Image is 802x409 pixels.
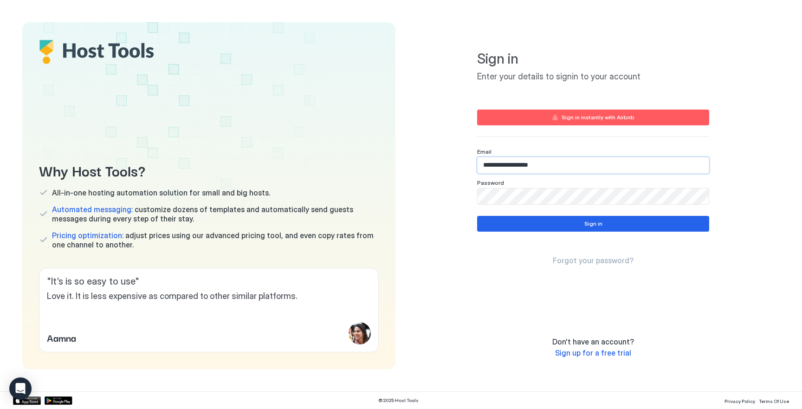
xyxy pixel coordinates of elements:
a: Google Play Store [45,396,72,405]
a: Forgot your password? [553,256,634,266]
a: Sign up for a free trial [555,348,631,358]
span: Love it. It is less expensive as compared to other similar platforms. [47,291,371,302]
span: Sign in [477,50,709,68]
a: Privacy Policy [724,396,755,405]
span: customize dozens of templates and automatically send guests messages during every step of their s... [52,205,379,223]
input: Input Field [478,188,709,204]
span: Privacy Policy [724,398,755,404]
span: Why Host Tools? [39,160,379,181]
span: Pricing optimization: [52,231,123,240]
span: © 2025 Host Tools [378,397,419,403]
span: adjust prices using our advanced pricing tool, and even copy rates from one channel to another. [52,231,379,249]
div: Sign in instantly with Airbnb [562,113,634,122]
button: Sign in [477,216,709,232]
button: Sign in instantly with Airbnb [477,110,709,125]
span: Don't have an account? [552,337,634,346]
span: Forgot your password? [553,256,634,265]
span: Sign up for a free trial [555,348,631,357]
span: Enter your details to signin to your account [477,71,709,82]
div: Sign in [584,220,602,228]
span: All-in-one hosting automation solution for small and big hosts. [52,188,270,197]
span: Password [477,179,504,186]
div: Open Intercom Messenger [9,377,32,400]
div: profile [349,322,371,344]
a: Terms Of Use [759,396,789,405]
span: " It’s is so easy to use " [47,276,371,287]
span: Automated messaging: [52,205,133,214]
span: Email [477,148,492,155]
input: Input Field [478,157,709,173]
a: App Store [13,396,41,405]
span: Terms Of Use [759,398,789,404]
span: Aamna [47,331,76,344]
